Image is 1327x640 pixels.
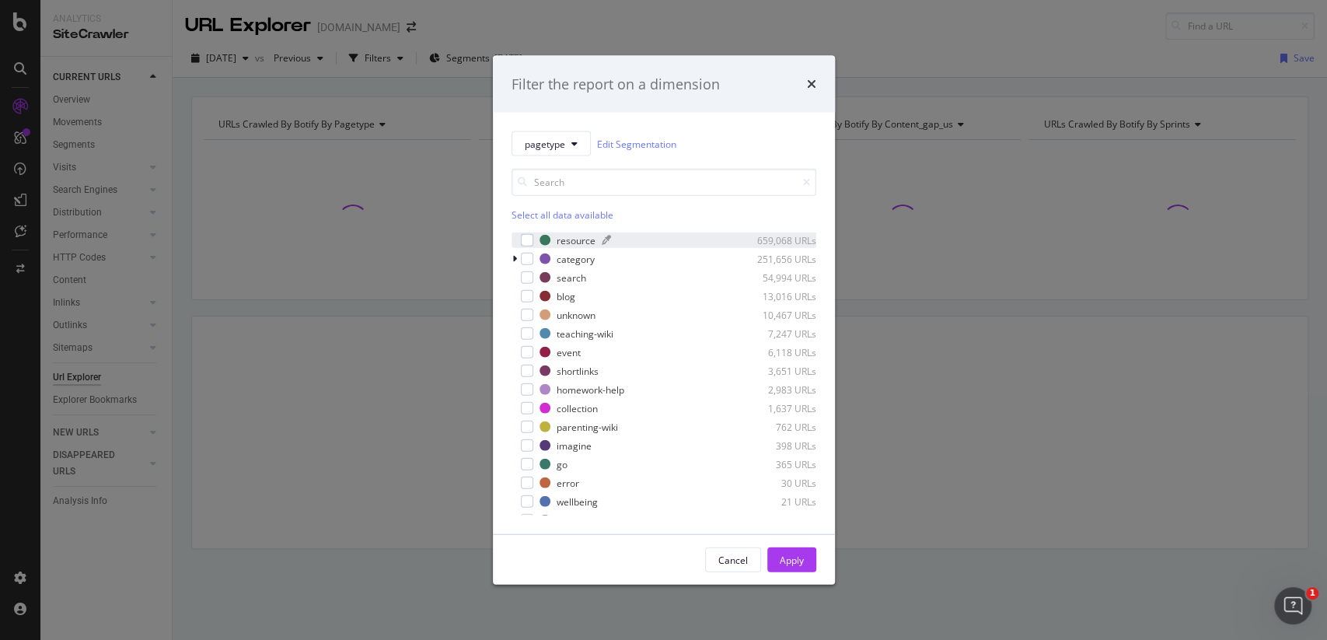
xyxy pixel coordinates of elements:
[557,345,581,358] div: event
[557,252,595,265] div: category
[740,271,816,284] div: 54,994 URLs
[557,495,598,508] div: wellbeing
[557,513,564,526] div: ai
[557,401,598,414] div: collection
[780,553,804,566] div: Apply
[718,553,748,566] div: Cancel
[1306,587,1318,600] span: 1
[557,420,618,433] div: parenting-wiki
[740,476,816,489] div: 30 URLs
[557,289,575,303] div: blog
[740,289,816,303] div: 13,016 URLs
[525,137,565,150] span: pagetype
[557,327,613,340] div: teaching-wiki
[740,252,816,265] div: 251,656 URLs
[740,364,816,377] div: 3,651 URLs
[705,547,761,572] button: Cancel
[740,439,816,452] div: 398 URLs
[740,345,816,358] div: 6,118 URLs
[740,233,816,247] div: 659,068 URLs
[740,513,816,526] div: 19 URLs
[557,439,592,452] div: imagine
[557,271,586,284] div: search
[767,547,816,572] button: Apply
[512,74,720,94] div: Filter the report on a dimension
[512,131,591,156] button: pagetype
[1274,587,1311,624] iframe: Intercom live chat
[740,420,816,433] div: 762 URLs
[597,135,676,152] a: Edit Segmentation
[740,457,816,470] div: 365 URLs
[740,383,816,396] div: 2,983 URLs
[557,383,624,396] div: homework-help
[740,401,816,414] div: 1,637 URLs
[557,308,595,321] div: unknown
[557,233,595,247] div: resource
[512,208,816,222] div: Select all data available
[740,308,816,321] div: 10,467 URLs
[557,476,579,489] div: error
[740,327,816,340] div: 7,247 URLs
[512,169,816,196] input: Search
[740,495,816,508] div: 21 URLs
[557,457,567,470] div: go
[493,55,835,585] div: modal
[807,74,816,94] div: times
[557,364,599,377] div: shortlinks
